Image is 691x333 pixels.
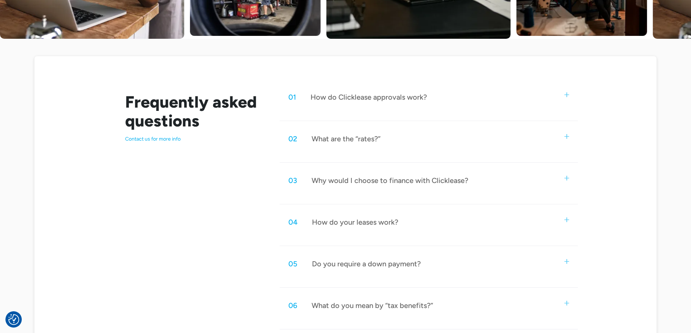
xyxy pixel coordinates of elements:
[312,301,433,310] div: What do you mean by “tax benefits?”
[8,314,19,325] button: Consent Preferences
[125,92,263,130] h2: Frequently asked questions
[564,134,569,139] img: small plus
[288,217,297,227] div: 04
[564,259,569,264] img: small plus
[8,314,19,325] img: Revisit consent button
[312,217,398,227] div: How do your leases work?
[312,176,468,185] div: Why would I choose to finance with Clicklease?
[288,301,297,310] div: 06
[564,217,569,222] img: small plus
[312,134,381,143] div: What are the “rates?”
[312,259,421,269] div: Do you require a down payment?
[288,259,297,269] div: 05
[288,134,297,143] div: 02
[564,176,569,180] img: small plus
[125,136,263,142] p: Contact us for more info
[564,92,569,97] img: small plus
[310,92,427,102] div: How do Clicklease approvals work?
[288,176,297,185] div: 03
[564,301,569,305] img: small plus
[288,92,296,102] div: 01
